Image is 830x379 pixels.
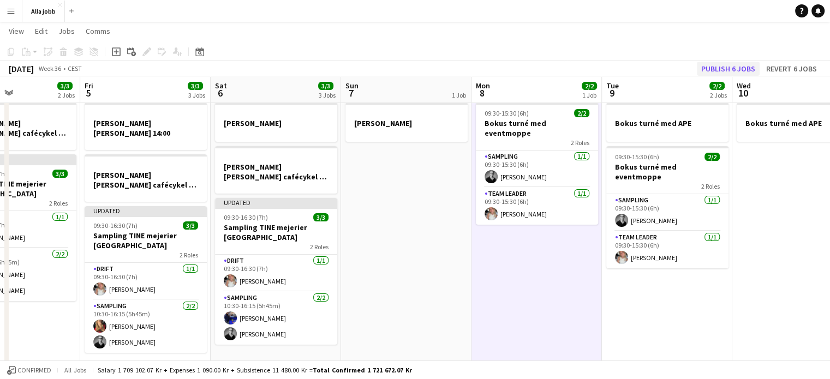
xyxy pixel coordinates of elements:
a: View [4,24,28,38]
span: 2 Roles [180,251,198,259]
div: 1 Job [452,91,466,99]
span: Sun [345,81,359,91]
h3: Bokus turné med eventmoppe [606,162,729,182]
app-card-role: Sampling2/210:30-16:15 (5h45m)[PERSON_NAME][PERSON_NAME] [215,292,337,345]
div: 3 Jobs [319,91,336,99]
span: 2 Roles [49,199,68,207]
app-card-role: Team Leader1/109:30-15:30 (6h)[PERSON_NAME] [606,231,729,268]
span: 09:30-15:30 (6h) [485,109,529,117]
span: Total Confirmed 1 721 672.07 kr [313,366,412,374]
app-job-card: 09:30-15:30 (6h)2/2Bokus turné med eventmoppe2 RolesSampling1/109:30-15:30 (6h)[PERSON_NAME]Team ... [476,103,598,225]
div: 2 Jobs [710,91,727,99]
span: 2/2 [582,82,597,90]
span: 9 [605,87,619,99]
app-card-role: Sampling1/109:30-15:30 (6h)[PERSON_NAME] [476,151,598,188]
span: 2 Roles [701,182,720,190]
a: Comms [81,24,115,38]
span: 2 Roles [571,139,589,147]
div: Salary 1 709 102.07 kr + Expenses 1 090.00 kr + Subsistence 11 480.00 kr = [98,366,412,374]
h3: [PERSON_NAME] [345,118,468,128]
span: 3/3 [183,221,198,230]
span: View [9,26,24,36]
span: Tue [606,81,619,91]
button: Publish 6 jobs [697,62,760,76]
button: Alla jobb [22,1,65,22]
div: [DATE] [9,63,34,74]
div: 1 Job [582,91,596,99]
h3: [PERSON_NAME] [PERSON_NAME] 14:00 [85,118,207,138]
button: Confirmed [5,364,53,376]
a: Jobs [54,24,79,38]
app-card-role: Sampling2/210:30-16:15 (5h45m)[PERSON_NAME][PERSON_NAME] [85,300,207,353]
div: 3 Jobs [188,91,205,99]
div: 2 Jobs [58,91,75,99]
app-job-card: Updated09:30-16:30 (7h)3/3Sampling TINE mejerier [GEOGRAPHIC_DATA]2 RolesDrift1/109:30-16:30 (7h)... [85,206,207,353]
app-card-role: Drift1/109:30-16:30 (7h)[PERSON_NAME] [215,255,337,292]
app-job-card: [PERSON_NAME] [PERSON_NAME] 14:00 [85,103,207,150]
span: 8 [474,87,490,99]
span: 09:30-16:30 (7h) [224,213,268,221]
span: 3/3 [188,82,203,90]
span: 2/2 [709,82,725,90]
app-job-card: Bokus turné med APE [606,103,729,142]
span: 2 Roles [310,243,329,251]
span: 3/3 [313,213,329,221]
span: Fri [85,81,93,91]
span: Week 36 [36,64,63,73]
span: All jobs [62,366,88,374]
app-job-card: Updated09:30-16:30 (7h)3/3Sampling TINE mejerier [GEOGRAPHIC_DATA]2 RolesDrift1/109:30-16:30 (7h)... [215,198,337,345]
span: Sat [215,81,227,91]
span: Mon [476,81,490,91]
span: 2/2 [704,153,720,161]
span: 09:30-15:30 (6h) [615,153,659,161]
span: 5 [83,87,93,99]
h3: [PERSON_NAME] [215,118,337,128]
app-card-role: Drift1/109:30-16:30 (7h)[PERSON_NAME] [85,263,207,300]
app-job-card: [PERSON_NAME] [345,103,468,142]
span: 3/3 [52,170,68,178]
h3: Sampling TINE mejerier [GEOGRAPHIC_DATA] [215,222,337,242]
app-job-card: [PERSON_NAME] [PERSON_NAME] cafécykel - sthlm, [GEOGRAPHIC_DATA], cph [85,154,207,202]
a: Edit [31,24,52,38]
span: 7 [344,87,359,99]
span: 3/3 [318,82,333,90]
span: Jobs [58,26,75,36]
div: CEST [68,64,82,73]
h3: Bokus turné med APE [606,118,729,128]
div: Updated [85,206,207,215]
app-job-card: 09:30-15:30 (6h)2/2Bokus turné med eventmoppe2 RolesSampling1/109:30-15:30 (6h)[PERSON_NAME]Team ... [606,146,729,268]
app-card-role: Team Leader1/109:30-15:30 (6h)[PERSON_NAME] [476,188,598,225]
span: 6 [213,87,227,99]
app-job-card: [PERSON_NAME] [215,103,337,142]
app-job-card: [PERSON_NAME] [PERSON_NAME] cafécykel - sthlm, [GEOGRAPHIC_DATA], cph [215,146,337,194]
div: Updated [215,198,337,207]
span: 10 [735,87,751,99]
span: 3/3 [57,82,73,90]
span: Wed [737,81,751,91]
app-card-role: Sampling1/109:30-15:30 (6h)[PERSON_NAME] [606,194,729,231]
h3: [PERSON_NAME] [PERSON_NAME] cafécykel - sthlm, [GEOGRAPHIC_DATA], cph [215,162,337,182]
span: 09:30-16:30 (7h) [93,221,138,230]
button: Revert 6 jobs [762,62,821,76]
span: Confirmed [17,366,51,374]
h3: [PERSON_NAME] [PERSON_NAME] cafécykel - sthlm, [GEOGRAPHIC_DATA], cph [85,170,207,190]
span: Edit [35,26,47,36]
span: 2/2 [574,109,589,117]
h3: Sampling TINE mejerier [GEOGRAPHIC_DATA] [85,231,207,250]
span: Comms [86,26,110,36]
h3: Bokus turné med eventmoppe [476,118,598,138]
